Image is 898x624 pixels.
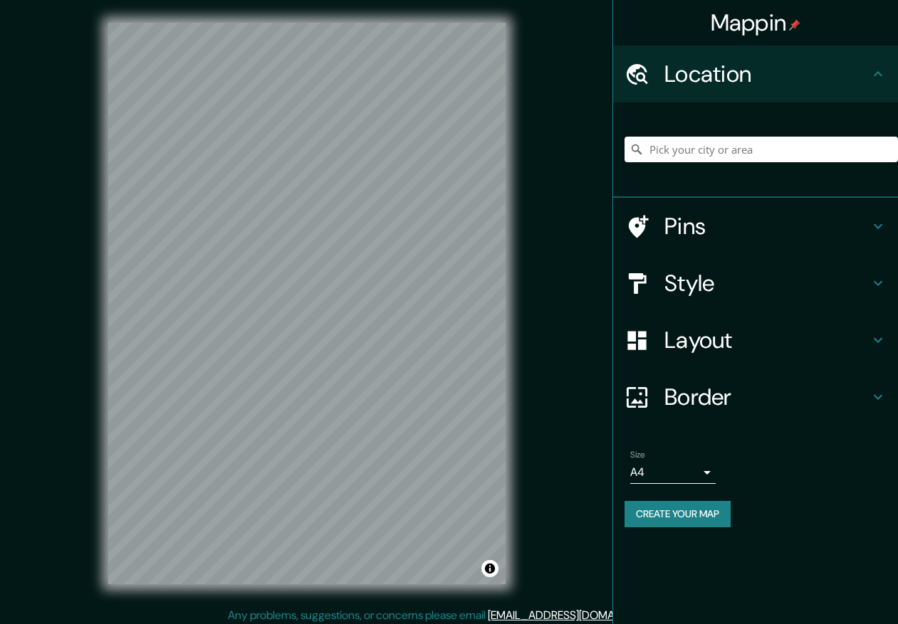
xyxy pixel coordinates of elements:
div: Pins [613,198,898,255]
h4: Style [664,269,870,297]
h4: Location [664,60,870,88]
p: Any problems, suggestions, or concerns please email . [228,607,666,624]
label: Size [630,449,645,461]
h4: Pins [664,212,870,240]
input: Pick your city or area [625,137,898,162]
div: A4 [630,461,716,484]
canvas: Map [108,23,506,584]
div: Style [613,255,898,312]
h4: Mappin [711,9,801,37]
div: Layout [613,312,898,369]
h4: Layout [664,326,870,354]
img: pin-icon.png [789,19,800,31]
div: Location [613,46,898,102]
div: Border [613,369,898,425]
a: [EMAIL_ADDRESS][DOMAIN_NAME] [488,608,664,623]
button: Toggle attribution [481,560,498,577]
iframe: Help widget launcher [771,569,882,608]
button: Create your map [625,501,731,527]
h4: Border [664,383,870,411]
